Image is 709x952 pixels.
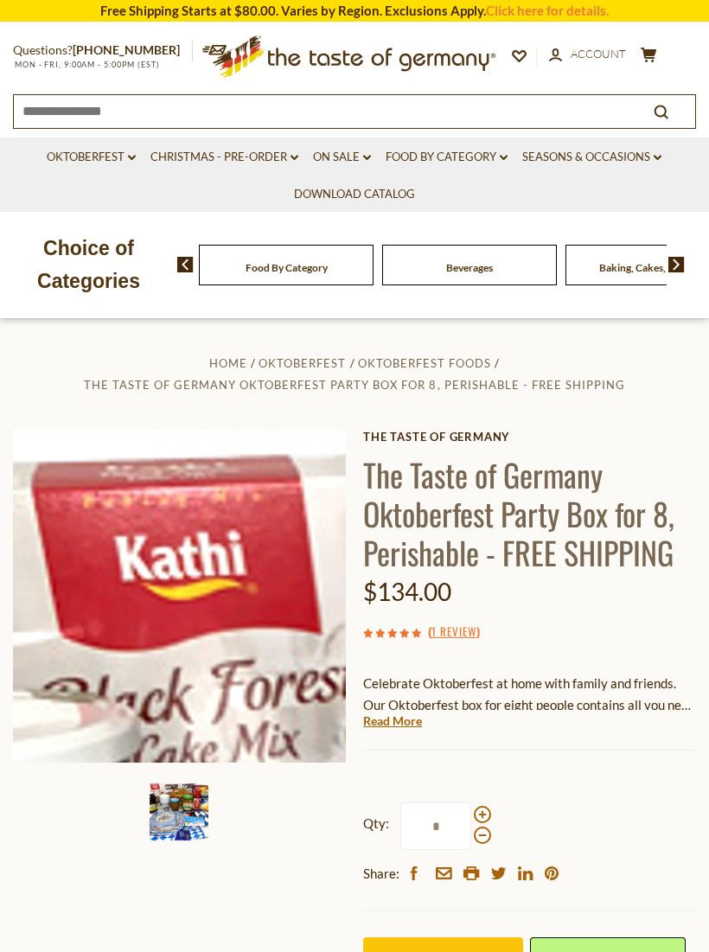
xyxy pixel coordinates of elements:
input: Qty: [400,802,471,850]
span: MON - FRI, 9:00AM - 5:00PM (EST) [13,60,160,69]
a: Oktoberfest [259,356,346,370]
a: [PHONE_NUMBER] [73,42,180,57]
a: On Sale [313,148,371,167]
a: Christmas - PRE-ORDER [150,148,298,167]
a: Beverages [446,261,493,274]
a: The Taste of Germany [363,430,696,444]
a: Home [209,356,247,370]
a: 1 Review [431,623,476,642]
a: Food By Category [246,261,328,274]
img: The Taste of Germany Oktoberfest Party Box for 8, Perishable - FREE SHIPPING [13,430,346,763]
a: Oktoberfest [47,148,136,167]
p: Celebrate Oktoberfest at home with family and friends. Our Oktoberfest box for eight people conta... [363,673,696,716]
a: Download Catalog [294,185,415,204]
span: Account [571,47,626,61]
a: The Taste of Germany Oktoberfest Party Box for 8, Perishable - FREE SHIPPING [84,378,624,392]
span: Share: [363,863,399,885]
h1: The Taste of Germany Oktoberfest Party Box for 8, Perishable - FREE SHIPPING [363,455,696,572]
p: Questions? [13,40,193,61]
a: Read More [363,712,422,730]
strong: Qty: [363,813,389,834]
a: Food By Category [386,148,508,167]
a: Account [549,45,626,64]
a: Seasons & Occasions [522,148,661,167]
img: The Taste of Germany Oktoberfest Party Box for 8, Perishable - FREE SHIPPING [150,783,208,841]
a: Baking, Cakes, Desserts [599,261,707,274]
img: next arrow [668,257,685,272]
span: $134.00 [363,577,451,606]
a: Oktoberfest Foods [358,356,491,370]
a: Click here for details. [486,3,609,18]
span: ( ) [428,623,480,640]
img: previous arrow [177,257,194,272]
